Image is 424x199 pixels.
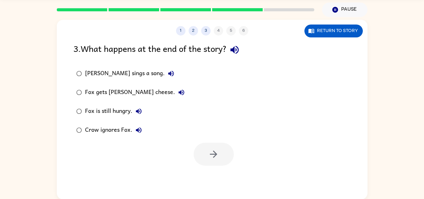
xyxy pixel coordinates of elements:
[189,26,198,36] button: 2
[175,86,188,99] button: Fox gets [PERSON_NAME] cheese.
[85,67,177,80] div: [PERSON_NAME] sings a song.
[322,3,368,17] button: Pause
[85,124,145,136] div: Crow ignores Fox.
[165,67,177,80] button: [PERSON_NAME] sings a song.
[176,26,185,36] button: 1
[304,25,363,37] button: Return to story
[73,42,351,58] div: 3 . What happens at the end of the story?
[85,86,188,99] div: Fox gets [PERSON_NAME] cheese.
[201,26,211,36] button: 3
[132,105,145,118] button: Fox is still hungry.
[85,105,145,118] div: Fox is still hungry.
[132,124,145,136] button: Crow ignores Fox.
